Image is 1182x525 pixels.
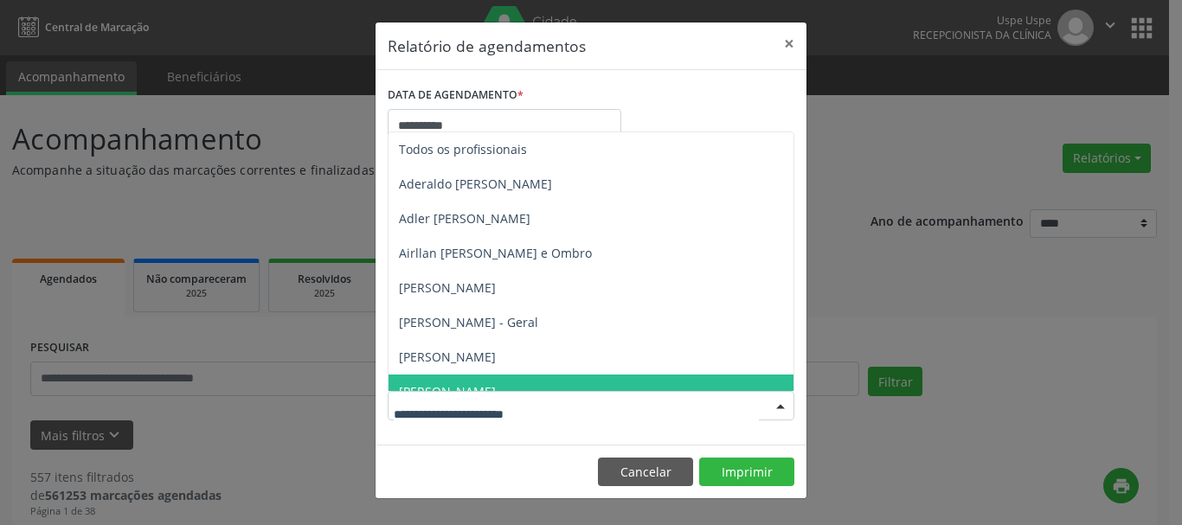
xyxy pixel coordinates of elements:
span: [PERSON_NAME] - Geral [399,314,538,330]
span: [PERSON_NAME] [399,349,496,365]
span: Aderaldo [PERSON_NAME] [399,176,552,192]
button: Imprimir [699,458,794,487]
h5: Relatório de agendamentos [388,35,586,57]
span: Adler [PERSON_NAME] [399,210,530,227]
span: [PERSON_NAME] [399,383,496,400]
button: Close [772,22,806,65]
span: Airllan [PERSON_NAME] e Ombro [399,245,592,261]
label: DATA DE AGENDAMENTO [388,82,524,109]
button: Cancelar [598,458,693,487]
span: [PERSON_NAME] [399,279,496,296]
span: Todos os profissionais [399,141,527,157]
